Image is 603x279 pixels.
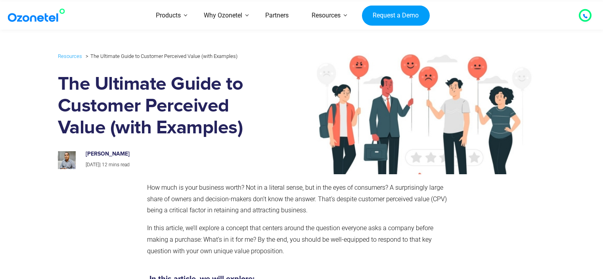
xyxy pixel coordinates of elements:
[86,162,100,167] span: [DATE]
[86,161,253,169] p: |
[147,184,447,214] span: How much is your business worth? Not in a literal sense, but in the eyes of consumers? A surprisi...
[84,51,237,61] li: The Ultimate Guide to Customer Perceived Value (with Examples)
[58,151,76,169] img: prashanth-kancherla_avatar-200x200.jpeg
[192,2,254,30] a: Why Ozonetel
[109,162,130,167] span: mins read
[254,2,300,30] a: Partners
[58,73,261,139] h1: The Ultimate Guide to Customer Perceived Value (with Examples)
[300,2,352,30] a: Resources
[144,2,192,30] a: Products
[58,52,82,61] a: Resources
[362,5,430,26] a: Request a Demo
[147,224,433,255] span: In this article, we’ll explore a concept that centers around the question everyone asks a company...
[102,162,107,167] span: 12
[86,151,253,158] h6: [PERSON_NAME]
